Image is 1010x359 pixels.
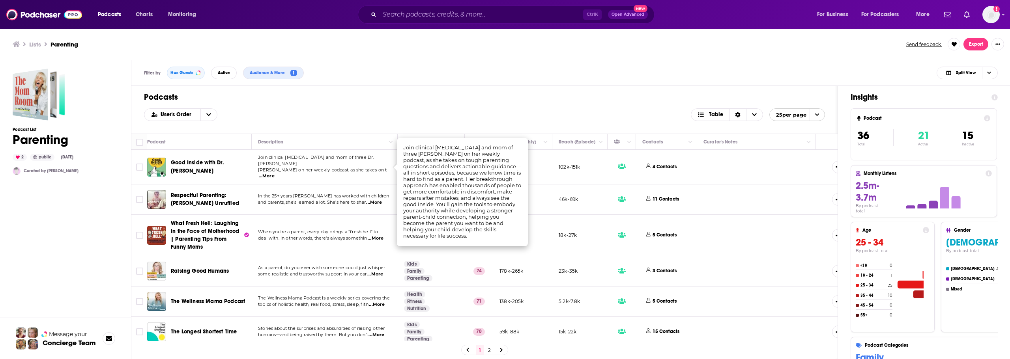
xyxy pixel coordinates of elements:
[171,219,249,251] a: What Fresh Hell: Laughing in the Face of Motherhood | Parenting Tips From Funny Moms
[473,298,485,305] p: 71
[951,287,997,292] h4: Mixed
[653,268,677,274] p: 3 Contacts
[368,235,383,242] span: ...More
[982,6,1000,23] img: User Profile
[453,137,463,147] button: Column Actions
[92,8,131,21] button: open menu
[653,164,677,170] p: 4 Contacts
[258,265,385,270] span: As a parent, do you ever wish someone could just whisper
[43,339,96,347] h3: Concierge Team
[703,137,737,147] div: Curator's Notes
[147,190,166,209] a: Respectful Parenting: Janet Lansbury Unruffled
[476,345,484,355] a: 1
[596,137,606,147] button: Column Actions
[653,196,679,203] p: 11 Contacts
[147,322,166,341] img: The Longest Shortest Time
[937,67,998,79] button: Choose View
[171,267,229,275] a: Raising Good Humans
[170,71,193,75] span: Has Guests
[963,38,988,50] button: Export
[404,336,432,342] a: Parenting
[951,266,995,271] h4: [DEMOGRAPHIC_DATA]
[559,232,577,238] p: 18k-27k
[144,70,161,76] h3: Filter by
[147,226,166,245] a: What Fresh Hell: Laughing in the Face of Motherhood | Parenting Tips From Funny Moms
[171,159,249,175] a: Good Inside with Dr. [PERSON_NAME]
[144,112,200,117] button: open menu
[653,298,677,305] p: 5 Contacts
[404,137,428,147] div: Categories
[832,193,844,206] button: Show More Button
[918,142,930,146] p: Active
[258,199,366,205] span: and parents, she's learned a lot. She's here to shar
[653,328,679,335] p: 15 Contacts
[258,295,390,301] span: The Wellness Mama Podcast is a weekly series covering the
[136,9,153,20] span: Charts
[161,112,194,117] span: User's Order
[28,327,38,338] img: Jules Profile
[473,267,485,275] p: 74
[804,137,814,147] button: Column Actions
[404,298,425,305] a: Fitness
[171,159,224,174] span: Good Inside with Dr. [PERSON_NAME]
[258,154,374,166] span: Join clinical [MEDICAL_DATA] and mom of three Dr. [PERSON_NAME]
[865,342,1010,348] h4: Podcast Categories
[499,268,524,274] p: 178k-265k
[258,229,378,234] span: When you're a parent, every day brings a "fresh hell" to
[171,268,229,274] span: Raising Good Humans
[404,322,420,328] a: Kids
[243,67,304,79] button: Audience & More1
[982,6,1000,23] span: Logged in as DrRosina
[941,8,954,21] a: Show notifications dropdown
[856,180,879,203] span: 2.5m-3.7m
[58,154,77,160] div: [DATE]
[832,229,844,242] button: Show More Button
[642,137,663,147] div: Contacts
[13,69,65,121] a: Parenting
[832,326,844,338] button: Show More Button
[144,108,217,121] h2: Choose List sort
[365,6,662,24] div: Search podcasts, credits, & more...
[962,142,974,146] p: Inactive
[29,41,41,48] h3: Lists
[258,301,368,307] span: topics of holistic health, real food, stress, sleep, fitn
[499,137,536,147] div: Reach (Monthly)
[642,291,683,312] button: 5 Contacts
[499,298,524,305] p: 138k-205k
[404,268,425,274] a: Family
[13,154,27,161] div: 2
[200,109,217,121] button: open menu
[404,275,432,281] a: Parenting
[916,9,930,20] span: More
[24,168,79,173] a: Curated by [PERSON_NAME]
[642,322,686,342] button: 15 Contacts
[167,67,205,79] button: Has Guests
[559,196,578,203] p: 46k-69k
[860,303,888,308] h4: 45 - 54
[13,132,79,147] h1: Parenting
[559,137,595,147] div: Reach (Episode)
[860,273,889,278] h4: 18 - 24
[817,9,848,20] span: For Business
[16,339,26,350] img: Jon Profile
[404,291,425,298] a: Health
[147,137,166,147] div: Podcast
[482,137,491,147] button: Column Actions
[860,263,888,268] h4: <18
[559,268,578,274] p: 23k-35k
[258,271,367,277] span: some realistic and trustworthy support in your ear
[404,305,430,312] a: Nutrition
[642,154,683,179] button: 4 Contacts
[171,220,239,250] span: What Fresh Hell: Laughing in the Face of Motherhood | Parenting Tips From Funny Moms
[386,137,396,147] button: Column Actions
[612,13,644,17] span: Open Advanced
[6,7,82,22] a: Podchaser - Follow, Share and Rate Podcasts
[996,266,1001,271] h4: 34
[890,263,892,268] h4: 0
[812,8,858,21] button: open menu
[857,142,893,146] p: Total
[891,273,892,278] h4: 1
[369,301,385,308] span: ...More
